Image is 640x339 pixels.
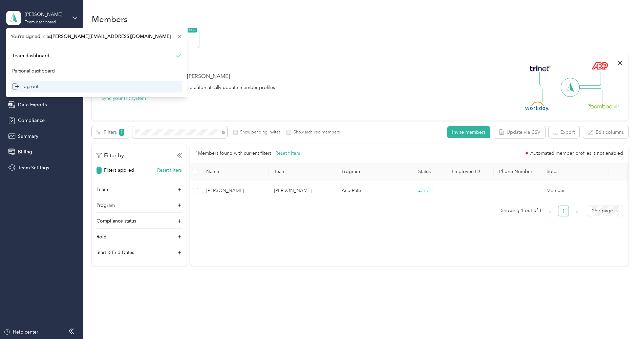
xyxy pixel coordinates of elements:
[548,209,552,213] span: left
[579,88,602,103] img: Line Right Down
[12,83,38,90] div: Log out
[51,34,171,39] span: [PERSON_NAME][EMAIL_ADDRESS][DOMAIN_NAME]
[588,206,623,216] div: Page Size
[18,117,45,124] span: Compliance
[501,206,542,216] span: Showing 1 out of 1
[336,181,402,200] td: Aco Rate
[542,88,566,102] img: Line Left Down
[269,163,336,181] th: Team
[18,133,38,140] span: Summary
[92,126,129,138] button: Filters1
[25,11,67,18] div: [PERSON_NAME]
[97,186,108,193] p: Team
[18,164,49,171] span: Team Settings
[572,206,582,216] button: right
[402,163,446,181] th: Status
[572,206,582,216] li: Next Page
[545,206,555,216] li: Previous Page
[11,33,182,40] span: You’re signed in as
[269,181,336,200] td: Donavon Hayes
[97,233,106,240] p: Role
[101,95,146,102] button: Sync your HR system
[101,84,276,91] div: Integrate your HR system with Everlance to automatically update member profiles.
[575,209,579,213] span: right
[201,163,269,181] th: Name
[97,151,124,160] p: Filter by
[558,206,569,216] a: 1
[528,64,552,73] img: Trinet
[157,167,182,174] button: Reset filters
[291,129,340,135] label: Show archived members
[539,72,563,86] img: Line Left Up
[446,181,494,200] td: -
[525,102,549,111] img: Workday
[549,126,579,138] button: Export
[416,187,433,194] span: ACTIVE
[588,104,619,108] img: BambooHR
[18,148,32,155] span: Billing
[545,206,555,216] button: left
[447,126,490,138] button: Invite members
[97,217,136,225] p: Compliance status
[104,167,134,174] p: Filters applied
[577,72,601,86] img: Line Right Up
[92,16,128,23] h1: Members
[206,187,263,194] span: [PERSON_NAME]
[4,329,38,336] button: Help center
[583,126,628,138] button: Edit columns
[592,206,619,216] span: 25 / page
[119,129,124,136] span: 1
[97,202,115,209] p: Program
[336,163,402,181] th: Program
[12,52,49,59] div: Team dashboard
[591,62,608,70] img: ADP
[97,249,134,256] p: Start & End Dates
[25,20,56,24] div: Team dashboard
[12,67,55,75] div: Personal dashboard
[602,301,640,339] iframe: Everlance-gr Chat Button Frame
[541,163,609,181] th: Roles
[195,150,272,157] p: 1 Members found with current filters
[541,181,609,200] td: Member
[530,151,623,156] span: Automated member profiles is not enabled
[238,129,280,135] label: Show pending invites
[446,163,494,181] th: Employee ID
[201,181,269,200] td: David McDowell
[494,126,545,138] button: Update via CSV
[206,169,263,174] span: Name
[18,101,47,108] span: Data Exports
[188,28,197,33] span: NEW
[97,167,102,174] span: 1
[494,163,541,181] th: Phone Number
[275,150,300,157] button: Reset filters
